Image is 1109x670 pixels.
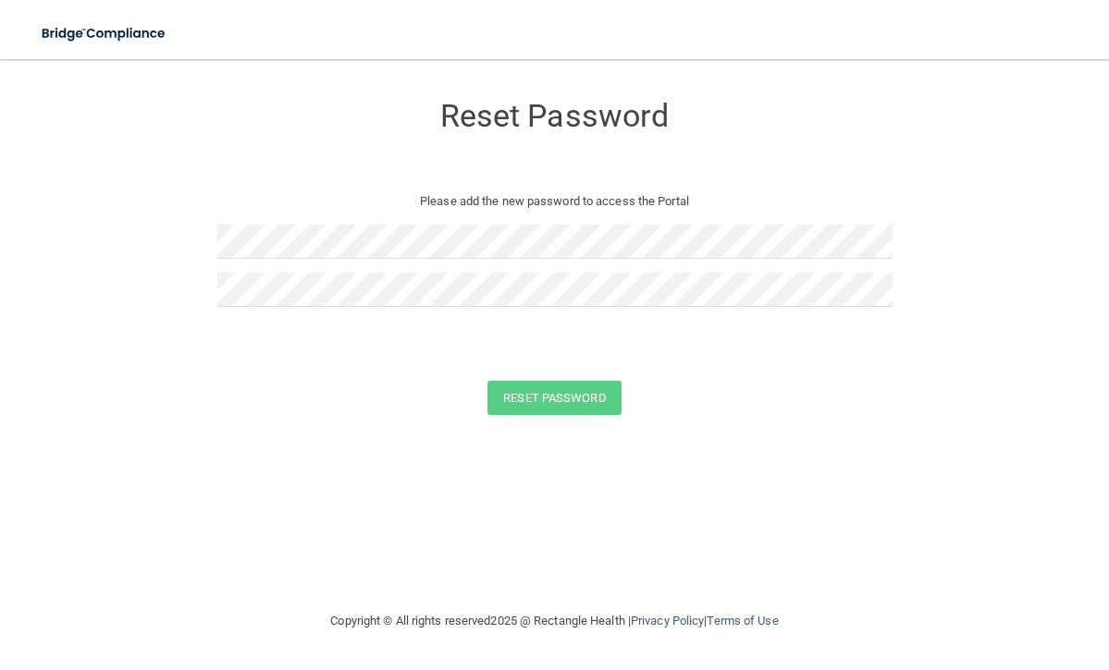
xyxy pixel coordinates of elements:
[217,99,893,133] h3: Reset Password
[217,591,893,651] div: Copyright © All rights reserved 2025 @ Rectangle Health | |
[631,614,704,627] a: Privacy Policy
[707,614,778,627] a: Terms of Use
[487,381,621,415] button: Reset Password
[28,15,181,53] img: bridge_compliance_login_screen.278c3ca4.svg
[231,190,879,213] p: Please add the new password to access the Portal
